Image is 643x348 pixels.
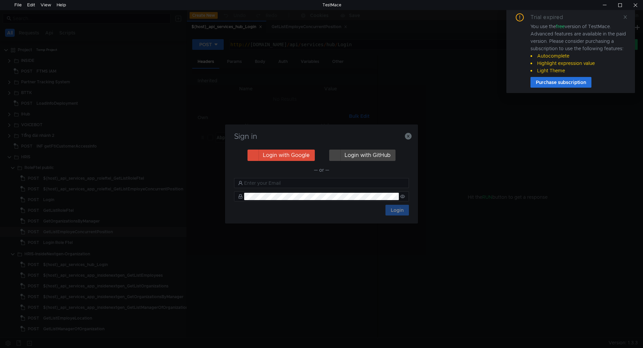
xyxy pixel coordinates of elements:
li: Highlight expression value [530,60,627,67]
div: — or — [234,166,409,174]
div: You use the version of TestMace. Advanced features are available in the paid version. Please cons... [530,23,627,74]
li: Light Theme [530,67,627,74]
h3: Sign in [233,133,410,141]
button: Login with GitHub [329,150,396,161]
li: Autocomplete [530,52,627,60]
button: Purchase subscription [530,77,591,88]
div: Trial expired [530,13,571,21]
span: free [556,23,565,29]
input: Enter your Email [244,179,405,187]
button: Login with Google [247,150,315,161]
